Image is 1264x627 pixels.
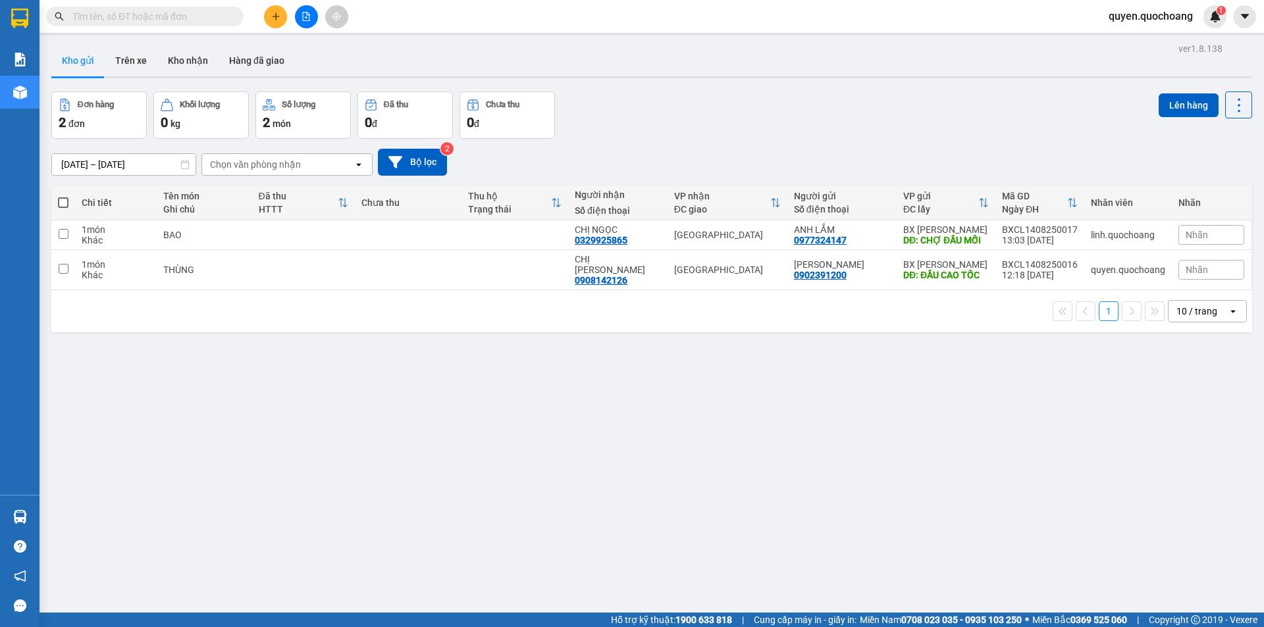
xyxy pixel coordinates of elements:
[1099,301,1119,321] button: 1
[575,224,661,235] div: CHỊ NGỌC
[163,230,246,240] div: BAO
[68,118,85,129] span: đơn
[161,114,168,130] span: 0
[325,5,348,28] button: aim
[1091,264,1165,275] div: quyen.quochoang
[1098,8,1203,24] span: quyen.quochoang
[302,12,311,21] span: file-add
[674,230,781,240] div: [GEOGRAPHIC_DATA]
[252,186,355,220] th: Toggle SortBy
[903,235,989,245] div: DĐ: CHỢ ĐẦU MỐI
[575,189,661,200] div: Người nhận
[1186,230,1208,240] span: Nhãn
[901,614,1022,625] strong: 0708 023 035 - 0935 103 250
[263,114,270,130] span: 2
[1191,615,1200,624] span: copyright
[1209,11,1221,22] img: icon-new-feature
[575,205,661,216] div: Số điện thoại
[1002,204,1067,214] div: Ngày ĐH
[295,5,318,28] button: file-add
[467,114,474,130] span: 0
[468,204,551,214] div: Trạng thái
[273,118,291,129] span: món
[365,114,372,130] span: 0
[611,613,732,627] span: Hỗ trợ kỹ thuật:
[163,191,246,201] div: Tên món
[897,186,995,220] th: Toggle SortBy
[1002,235,1078,245] div: 13:03 [DATE]
[105,45,157,76] button: Trên xe
[52,154,196,175] input: Select a date range.
[794,235,847,245] div: 0977324147
[474,118,479,129] span: đ
[995,186,1084,220] th: Toggle SortBy
[1002,259,1078,270] div: BXCL1408250016
[742,613,744,627] span: |
[903,224,989,235] div: BX [PERSON_NAME]
[82,224,150,235] div: 1 món
[259,191,338,201] div: Đã thu
[264,5,287,28] button: plus
[460,91,555,139] button: Chưa thu0đ
[1219,6,1223,15] span: 1
[13,510,27,524] img: warehouse-icon
[903,270,989,280] div: DĐ: ĐẦU CAO TỐC
[332,12,341,21] span: aim
[255,91,351,139] button: Số lượng2món
[575,275,627,286] div: 0908142126
[13,86,27,99] img: warehouse-icon
[903,259,989,270] div: BX [PERSON_NAME]
[860,613,1022,627] span: Miền Nam
[486,100,519,109] div: Chưa thu
[271,12,280,21] span: plus
[754,613,856,627] span: Cung cấp máy in - giấy in:
[1032,613,1127,627] span: Miền Bắc
[675,614,732,625] strong: 1900 633 818
[51,45,105,76] button: Kho gửi
[13,53,27,66] img: solution-icon
[82,259,150,270] div: 1 món
[1176,305,1217,318] div: 10 / trang
[14,599,26,612] span: message
[163,204,246,214] div: Ghi chú
[1178,41,1223,56] div: ver 1.8.138
[794,259,890,270] div: ANH CƯỜNG
[794,204,890,214] div: Số điện thoại
[171,118,180,129] span: kg
[378,149,447,176] button: Bộ lọc
[361,197,455,208] div: Chưa thu
[14,540,26,553] span: question-circle
[372,118,377,129] span: đ
[903,191,978,201] div: VP gửi
[1159,93,1219,117] button: Lên hàng
[1002,270,1078,280] div: 12:18 [DATE]
[51,91,147,139] button: Đơn hàng2đơn
[440,142,454,155] sup: 2
[219,45,295,76] button: Hàng đã giao
[1178,197,1244,208] div: Nhãn
[1228,306,1238,316] svg: open
[55,12,64,21] span: search
[163,264,246,275] div: THÙNG
[157,45,219,76] button: Kho nhận
[59,114,66,130] span: 2
[357,91,453,139] button: Đã thu0đ
[82,235,150,245] div: Khác
[1091,197,1165,208] div: Nhân viên
[903,204,978,214] div: ĐC lấy
[1070,614,1127,625] strong: 0369 525 060
[674,204,770,214] div: ĐC giao
[1025,617,1029,622] span: ⚪️
[575,235,627,245] div: 0329925865
[180,100,220,109] div: Khối lượng
[11,9,28,28] img: logo-vxr
[72,9,228,24] input: Tìm tên, số ĐT hoặc mã đơn
[1091,230,1165,240] div: linh.quochoang
[794,270,847,280] div: 0902391200
[1217,6,1226,15] sup: 1
[259,204,338,214] div: HTTT
[468,191,551,201] div: Thu hộ
[82,270,150,280] div: Khác
[153,91,249,139] button: Khối lượng0kg
[384,100,408,109] div: Đã thu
